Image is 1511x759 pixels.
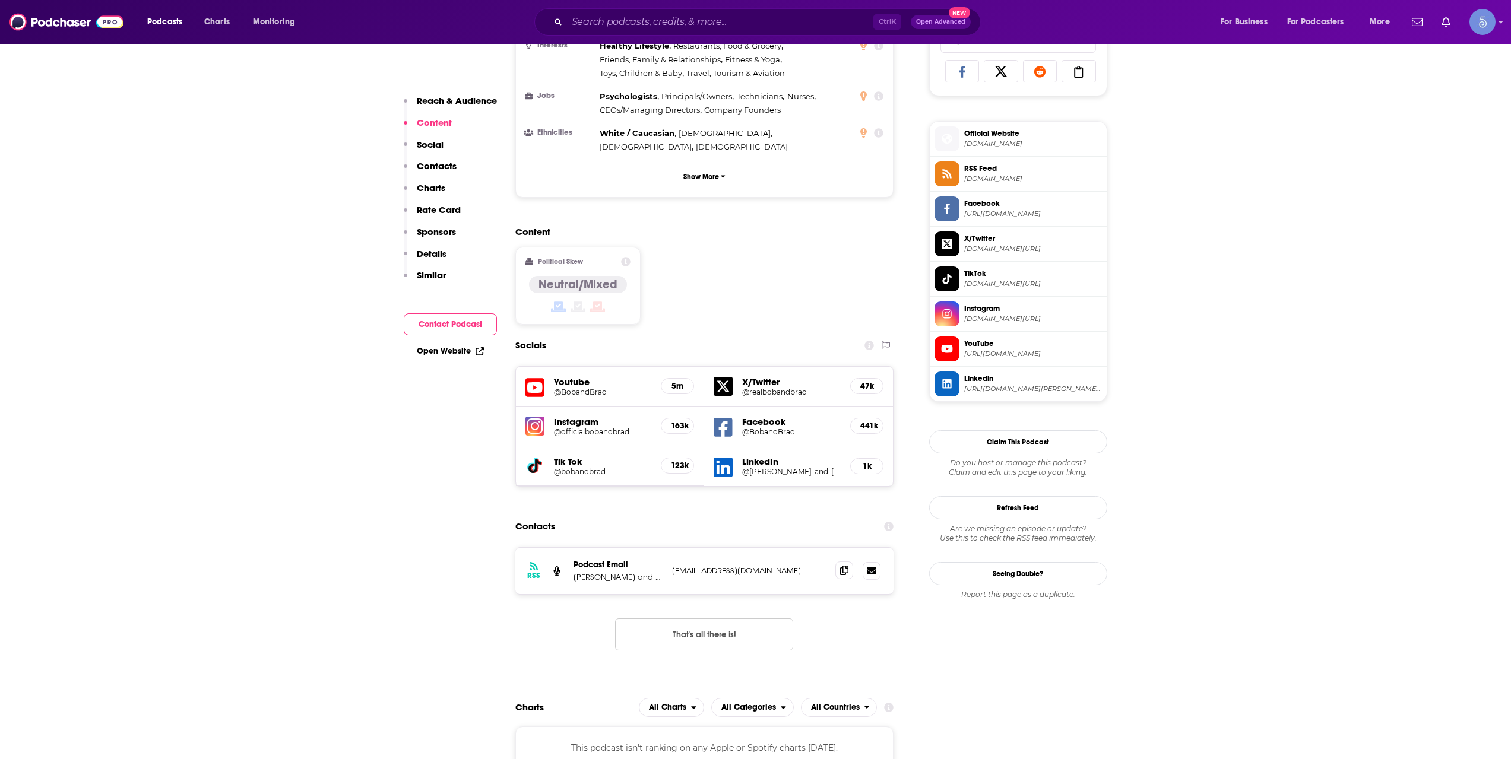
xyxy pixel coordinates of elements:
button: open menu [1361,12,1405,31]
p: Charts [417,182,445,193]
h5: 163k [671,421,684,431]
span: CEOs/Managing Directors [600,105,700,115]
button: Social [404,139,444,161]
h5: @BobandBrad [554,388,652,396]
a: RSS Feed[DOMAIN_NAME] [935,161,1102,186]
span: , [737,90,784,103]
span: Podcasts [147,14,182,30]
span: Technicians [737,91,783,101]
span: bobandbrad.com [964,139,1102,148]
span: Logged in as Spiral5-G1 [1469,9,1496,35]
div: Claim and edit this page to your liking. [929,458,1107,477]
button: open menu [639,698,704,717]
h5: @[PERSON_NAME]-and-[PERSON_NAME] [742,467,841,476]
h2: Contacts [515,515,555,538]
span: Healthy Lifestyle [600,41,669,50]
p: Podcast Email [574,560,663,570]
span: twitter.com/realbobandbrad [964,244,1102,253]
button: Reach & Audience [404,95,497,117]
span: , [600,53,723,66]
span: All Charts [649,703,686,712]
span: YouTube [964,338,1102,349]
button: Nothing here. [615,618,793,650]
span: Linkedin [964,373,1102,384]
p: Content [417,117,452,128]
button: open menu [1279,12,1361,31]
span: , [661,90,734,103]
h3: RSS [527,571,540,580]
span: Fitness & Yoga [725,55,780,64]
button: Open AdvancedNew [911,15,971,29]
img: User Profile [1469,9,1496,35]
a: @BobandBrad [742,427,841,436]
span: New [949,7,970,18]
span: [DEMOGRAPHIC_DATA] [696,142,788,151]
p: Contacts [417,160,457,172]
a: TikTok[DOMAIN_NAME][URL] [935,266,1102,291]
h2: Socials [515,334,546,357]
a: YouTube[URL][DOMAIN_NAME] [935,336,1102,361]
span: https://www.linkedin.com/company/bob-and-brad [964,385,1102,393]
input: Search podcasts, credits, & more... [567,12,873,31]
button: Content [404,117,452,139]
span: , [725,53,782,66]
div: Search podcasts, credits, & more... [546,8,992,36]
span: , [600,103,702,117]
p: Similar [417,269,446,281]
span: instagram.com/officialbobandbrad [964,315,1102,323]
span: Toys, Children & Baby [600,68,682,78]
a: Show notifications dropdown [1407,12,1427,32]
h5: Instagram [554,416,652,427]
button: Contacts [404,160,457,182]
h2: Political Skew [538,258,583,266]
img: iconImage [525,417,544,436]
span: White / Caucasian [600,128,674,138]
button: open menu [801,698,878,717]
span: Ctrl K [873,14,901,30]
button: open menu [1212,12,1282,31]
span: All Countries [811,703,860,712]
span: tiktok.com/@bobandbrad [964,280,1102,288]
span: For Podcasters [1287,14,1344,30]
span: https://www.facebook.com/BobandBrad [964,209,1102,218]
span: All Categories [721,703,776,712]
span: TikTok [964,268,1102,279]
h5: Facebook [742,416,841,427]
a: @officialbobandbrad [554,427,652,436]
span: , [679,126,772,140]
span: Facebook [964,198,1102,209]
a: Copy Link [1062,60,1096,82]
span: Restaurants, Food & Grocery [673,41,781,50]
div: Are we missing an episode or update? Use this to check the RSS feed immediately. [929,524,1107,543]
span: Friends, Family & Relationships [600,55,721,64]
h5: Tik Tok [554,456,652,467]
h3: Ethnicities [525,129,595,136]
span: Open Advanced [916,19,965,25]
span: [DEMOGRAPHIC_DATA] [679,128,771,138]
p: Show More [683,173,719,181]
button: Similar [404,269,446,291]
h3: Interests [525,42,595,49]
div: Report this page as a duplicate. [929,590,1107,599]
a: Share on Facebook [945,60,980,82]
span: , [600,140,693,154]
span: , [600,126,676,140]
span: Do you host or manage this podcast? [929,458,1107,468]
img: Podchaser - Follow, Share and Rate Podcasts [9,11,123,33]
a: Official Website[DOMAIN_NAME] [935,126,1102,151]
span: , [600,90,659,103]
h5: 1k [860,461,873,471]
button: Claim This Podcast [929,430,1107,453]
p: Sponsors [417,226,456,237]
span: anchor.fm [964,174,1102,183]
a: Instagram[DOMAIN_NAME][URL] [935,301,1102,326]
span: Instagram [964,303,1102,314]
span: Principals/Owners [661,91,732,101]
button: Sponsors [404,226,456,248]
h5: 123k [671,461,684,471]
span: Charts [204,14,230,30]
span: More [1370,14,1390,30]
